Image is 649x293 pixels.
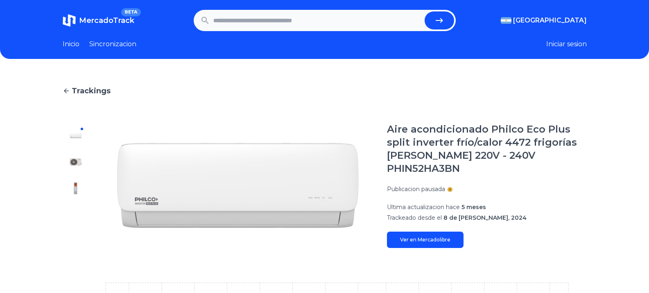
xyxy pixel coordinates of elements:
[387,214,442,221] span: Trackeado desde el
[387,203,460,211] span: Ultima actualizacion hace
[63,39,79,49] a: Inicio
[443,214,527,221] span: 8 de [PERSON_NAME], 2024
[69,156,82,169] img: Aire acondicionado Philco Eco Plus split inverter frío/calor 4472 frigorías blanco 220V - 240V PH...
[546,39,587,49] button: Iniciar sesion
[501,17,511,24] img: Argentina
[387,123,587,175] h1: Aire acondicionado Philco Eco Plus split inverter frío/calor 4472 frigorías [PERSON_NAME] 220V - ...
[63,14,134,27] a: MercadoTrackBETA
[89,39,136,49] a: Sincronizacion
[79,16,134,25] span: MercadoTrack
[501,16,587,25] button: [GEOGRAPHIC_DATA]
[69,129,82,142] img: Aire acondicionado Philco Eco Plus split inverter frío/calor 4472 frigorías blanco 220V - 240V PH...
[63,14,76,27] img: MercadoTrack
[105,123,371,248] img: Aire acondicionado Philco Eco Plus split inverter frío/calor 4472 frigorías blanco 220V - 240V PH...
[63,85,587,97] a: Trackings
[387,185,445,193] p: Publicacion pausada
[69,182,82,195] img: Aire acondicionado Philco Eco Plus split inverter frío/calor 4472 frigorías blanco 220V - 240V PH...
[72,85,111,97] span: Trackings
[461,203,486,211] span: 5 meses
[513,16,587,25] span: [GEOGRAPHIC_DATA]
[121,8,140,16] span: BETA
[387,232,464,248] a: Ver en Mercadolibre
